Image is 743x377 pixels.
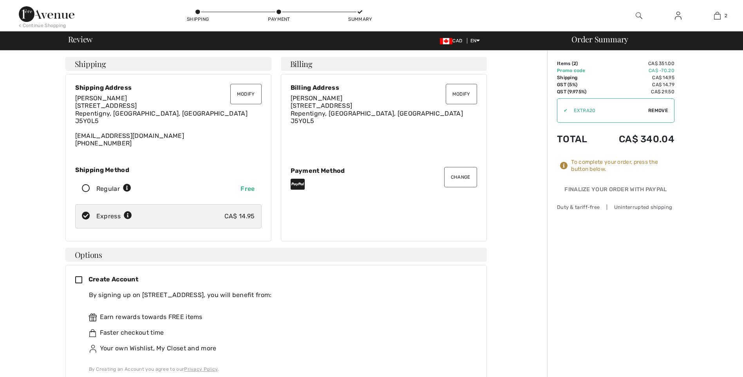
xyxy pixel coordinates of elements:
td: Total [557,126,598,152]
td: CA$ 14.95 [598,74,674,81]
td: QST (9.975%) [557,88,598,95]
button: Modify [230,84,262,104]
img: Canadian Dollar [440,38,452,44]
span: Review [68,35,93,43]
div: ✔ [557,107,568,114]
div: Order Summary [562,35,738,43]
button: Change [444,167,477,187]
div: Shipping Method [75,166,262,174]
a: Privacy Policy [184,366,217,372]
div: [EMAIL_ADDRESS][DOMAIN_NAME] [PHONE_NUMBER] [75,94,262,147]
div: Billing Address [291,84,477,91]
a: Sign In [669,11,688,21]
div: Payment [267,16,291,23]
div: Shipping Address [75,84,262,91]
img: search the website [636,11,642,20]
span: [PERSON_NAME] [75,94,127,102]
img: My Info [675,11,682,20]
td: CA$ 14.79 [598,81,674,88]
div: CA$ 14.95 [224,212,255,221]
span: EN [470,38,480,43]
span: [STREET_ADDRESS] Repentigny, [GEOGRAPHIC_DATA], [GEOGRAPHIC_DATA] J5Y0L5 [291,102,463,124]
img: rewards.svg [89,314,97,321]
span: [STREET_ADDRESS] Repentigny, [GEOGRAPHIC_DATA], [GEOGRAPHIC_DATA] J5Y0L5 [75,102,248,124]
img: My Bag [714,11,721,20]
div: Finalize Your Order with PayPal [557,185,674,197]
td: CA$ 351.00 [598,60,674,67]
div: Regular [96,184,131,194]
div: Duty & tariff-free | Uninterrupted shipping [557,203,674,211]
td: CA$ -70.20 [598,67,674,74]
td: GST (5%) [557,81,598,88]
img: ownWishlist.svg [89,345,97,353]
div: To complete your order, press the button below. [571,159,674,173]
td: Shipping [557,74,598,81]
img: 1ère Avenue [19,6,74,22]
div: Earn rewards towards FREE items [89,312,471,322]
div: Payment Method [291,167,477,174]
span: CAD [440,38,465,43]
div: Your own Wishlist, My Closet and more [89,344,471,353]
div: By signing up on [STREET_ADDRESS], you will benefit from: [89,290,471,300]
span: [PERSON_NAME] [291,94,343,102]
h4: Options [65,248,487,262]
td: CA$ 29.50 [598,88,674,95]
span: 2 [573,61,576,66]
td: CA$ 340.04 [598,126,674,152]
div: Shipping [186,16,210,23]
span: Billing [290,60,313,68]
div: Summary [348,16,372,23]
td: Items ( ) [557,60,598,67]
div: Express [96,212,132,221]
input: Promo code [568,99,648,122]
div: < Continue Shopping [19,22,66,29]
button: Modify [446,84,477,104]
td: Promo code [557,67,598,74]
a: 2 [698,11,736,20]
div: Faster checkout time [89,328,471,337]
span: Create Account [89,275,138,283]
span: 2 [725,12,727,19]
img: faster.svg [89,329,97,337]
span: Remove [648,107,668,114]
div: By Creating an Account you agree to our . [89,366,471,373]
span: Shipping [75,60,106,68]
span: Free [240,185,255,192]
